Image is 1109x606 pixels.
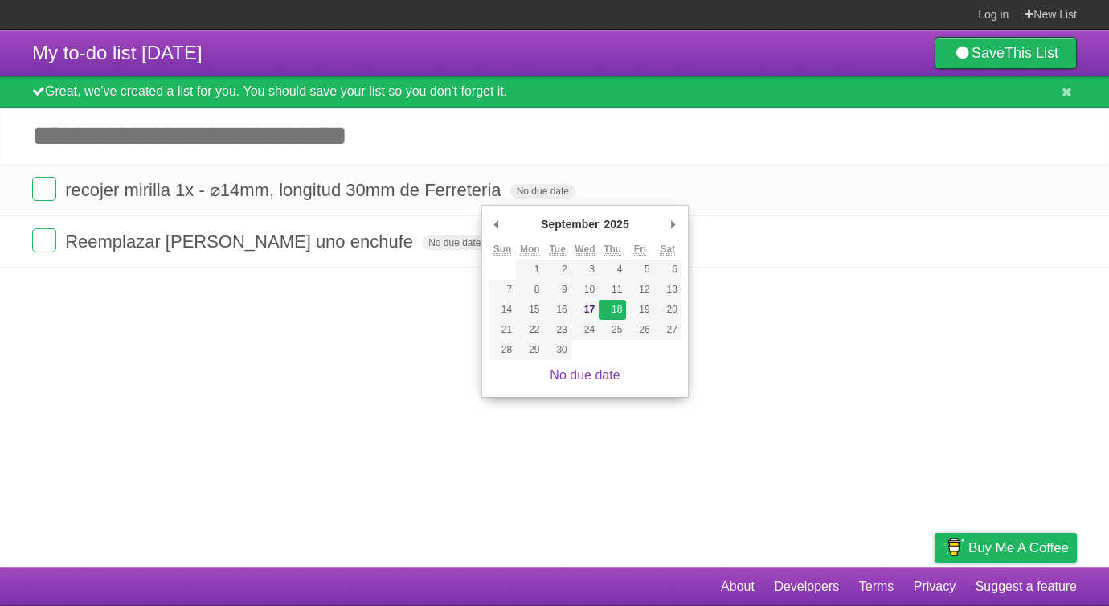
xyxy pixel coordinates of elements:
[604,244,621,256] abbr: Thursday
[571,260,599,280] button: 3
[493,244,512,256] abbr: Sunday
[626,260,653,280] button: 5
[489,212,505,236] button: Previous Month
[599,260,626,280] button: 4
[544,260,571,280] button: 2
[914,571,956,602] a: Privacy
[634,244,646,256] abbr: Friday
[549,244,565,256] abbr: Tuesday
[422,235,487,250] span: No due date
[654,260,681,280] button: 6
[516,300,543,320] button: 15
[544,320,571,340] button: 23
[544,280,571,300] button: 9
[626,300,653,320] button: 19
[571,320,599,340] button: 24
[32,177,56,201] label: Done
[516,340,543,360] button: 29
[575,244,595,256] abbr: Wednesday
[935,533,1077,563] a: Buy me a coffee
[489,320,516,340] button: 21
[626,280,653,300] button: 12
[510,184,575,199] span: No due date
[65,180,505,200] span: recojer mirilla 1x - ⌀14mm, longitud 30mm de Ferreteria
[520,244,540,256] abbr: Monday
[544,340,571,360] button: 30
[32,42,203,63] span: My to-do list [DATE]
[599,280,626,300] button: 11
[599,300,626,320] button: 18
[665,212,681,236] button: Next Month
[516,280,543,300] button: 8
[943,534,964,561] img: Buy me a coffee
[516,320,543,340] button: 22
[571,280,599,300] button: 10
[516,260,543,280] button: 1
[1005,45,1058,61] b: This List
[602,212,632,236] div: 2025
[654,320,681,340] button: 27
[660,244,675,256] abbr: Saturday
[32,228,56,252] label: Done
[976,571,1077,602] a: Suggest a feature
[935,37,1077,69] a: SaveThis List
[774,571,839,602] a: Developers
[626,320,653,340] button: 26
[489,280,516,300] button: 7
[550,368,620,382] a: No due date
[968,534,1069,562] span: Buy me a coffee
[721,571,755,602] a: About
[571,300,599,320] button: 17
[538,212,601,236] div: September
[489,300,516,320] button: 14
[654,300,681,320] button: 20
[599,320,626,340] button: 25
[489,340,516,360] button: 28
[654,280,681,300] button: 13
[544,300,571,320] button: 16
[65,231,417,252] span: Reemplazar [PERSON_NAME] uno enchufe
[859,571,894,602] a: Terms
